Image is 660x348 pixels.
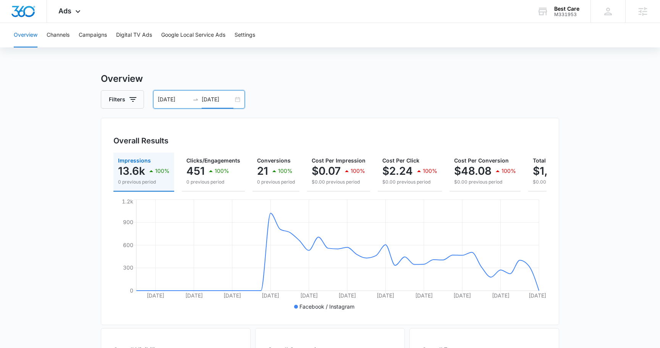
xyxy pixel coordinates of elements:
[257,165,268,177] p: 21
[215,168,229,174] p: 100%
[377,292,394,299] tspan: [DATE]
[533,165,584,177] p: $1,009.70
[338,292,356,299] tspan: [DATE]
[453,292,471,299] tspan: [DATE]
[415,292,433,299] tspan: [DATE]
[101,90,144,109] button: Filters
[554,6,579,12] div: account name
[155,168,170,174] p: 100%
[492,292,510,299] tspan: [DATE]
[47,23,70,47] button: Channels
[130,287,133,294] tspan: 0
[118,165,145,177] p: 13.6k
[14,23,37,47] button: Overview
[382,157,419,164] span: Cost Per Click
[186,165,205,177] p: 451
[223,292,241,299] tspan: [DATE]
[192,96,199,102] span: swap-right
[454,165,492,177] p: $48.08
[454,157,509,164] span: Cost Per Conversion
[202,95,233,104] input: End date
[501,168,516,174] p: 100%
[158,95,189,104] input: Start date
[382,179,437,185] p: $0.00 previous period
[118,179,170,185] p: 0 previous period
[192,96,199,102] span: to
[123,264,133,271] tspan: 300
[161,23,225,47] button: Google Local Service Ads
[257,157,291,164] span: Conversions
[351,168,365,174] p: 100%
[312,165,341,177] p: $0.07
[185,292,203,299] tspan: [DATE]
[312,179,366,185] p: $0.00 previous period
[186,157,240,164] span: Clicks/Engagements
[382,165,413,177] p: $2.24
[554,12,579,17] div: account id
[257,179,295,185] p: 0 previous period
[122,198,133,205] tspan: 1.2k
[235,23,255,47] button: Settings
[113,135,168,146] h3: Overall Results
[278,168,293,174] p: 100%
[123,219,133,225] tspan: 900
[533,157,564,164] span: Total Spend
[147,292,164,299] tspan: [DATE]
[529,292,546,299] tspan: [DATE]
[79,23,107,47] button: Campaigns
[186,179,240,185] p: 0 previous period
[312,157,366,164] span: Cost Per Impression
[58,7,71,15] span: Ads
[300,292,318,299] tspan: [DATE]
[118,157,151,164] span: Impressions
[116,23,152,47] button: Digital TV Ads
[533,179,608,185] p: $0.00 previous period
[423,168,437,174] p: 100%
[454,179,516,185] p: $0.00 previous period
[123,242,133,248] tspan: 600
[262,292,279,299] tspan: [DATE]
[299,302,354,311] p: Facebook / Instagram
[101,72,559,86] h3: Overview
